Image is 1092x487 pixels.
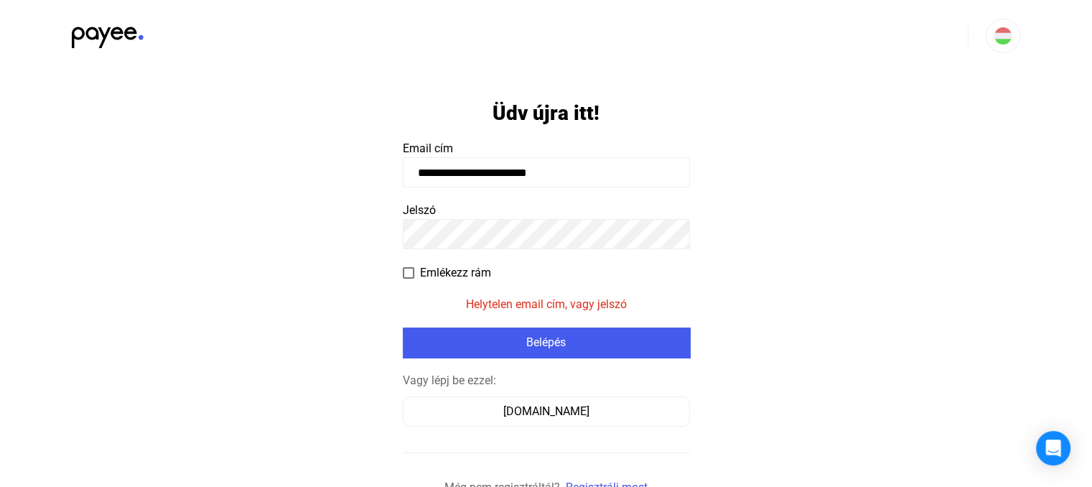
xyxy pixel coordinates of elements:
div: [DOMAIN_NAME] [408,403,685,420]
button: [DOMAIN_NAME] [403,396,690,427]
mat-error: Helytelen email cím, vagy jelszó [466,296,627,313]
div: Open Intercom Messenger [1036,431,1070,465]
button: Belépés [403,328,690,358]
h1: Üdv újra itt! [493,101,599,126]
span: Jelszó [403,203,436,217]
span: Emlékezz rám [420,264,491,282]
div: Belépés [407,334,686,351]
button: HU [986,19,1020,53]
div: Vagy lépj be ezzel: [403,372,690,389]
span: Email cím [403,142,453,155]
img: black-payee-blue-dot.svg [72,19,144,48]
img: HU [994,27,1012,45]
a: [DOMAIN_NAME] [403,404,690,418]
